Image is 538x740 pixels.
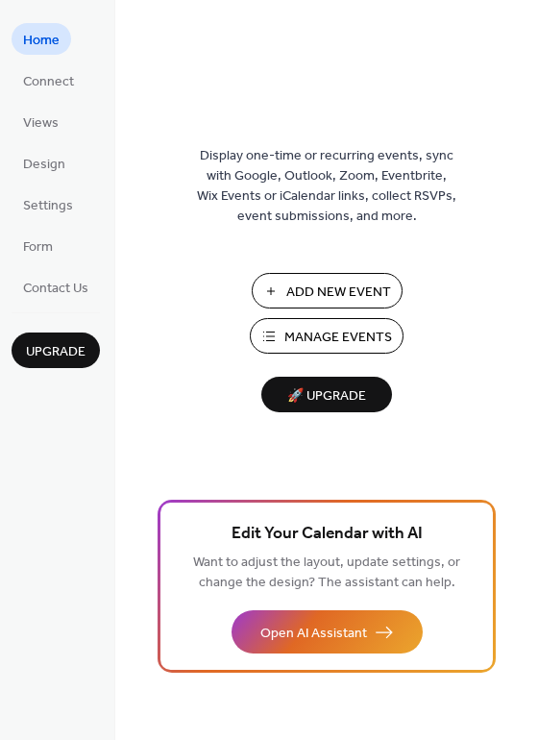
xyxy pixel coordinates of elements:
[232,610,423,654] button: Open AI Assistant
[23,31,60,51] span: Home
[286,283,391,303] span: Add New Event
[12,230,64,261] a: Form
[23,279,88,299] span: Contact Us
[23,113,59,134] span: Views
[23,155,65,175] span: Design
[26,342,86,362] span: Upgrade
[23,196,73,216] span: Settings
[260,624,367,644] span: Open AI Assistant
[284,328,392,348] span: Manage Events
[23,72,74,92] span: Connect
[273,383,380,409] span: 🚀 Upgrade
[252,273,403,308] button: Add New Event
[12,188,85,220] a: Settings
[12,271,100,303] a: Contact Us
[193,550,460,596] span: Want to adjust the layout, update settings, or change the design? The assistant can help.
[232,521,423,548] span: Edit Your Calendar with AI
[12,147,77,179] a: Design
[23,237,53,258] span: Form
[261,377,392,412] button: 🚀 Upgrade
[250,318,403,354] button: Manage Events
[12,333,100,368] button: Upgrade
[12,106,70,137] a: Views
[12,64,86,96] a: Connect
[12,23,71,55] a: Home
[197,146,456,227] span: Display one-time or recurring events, sync with Google, Outlook, Zoom, Eventbrite, Wix Events or ...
